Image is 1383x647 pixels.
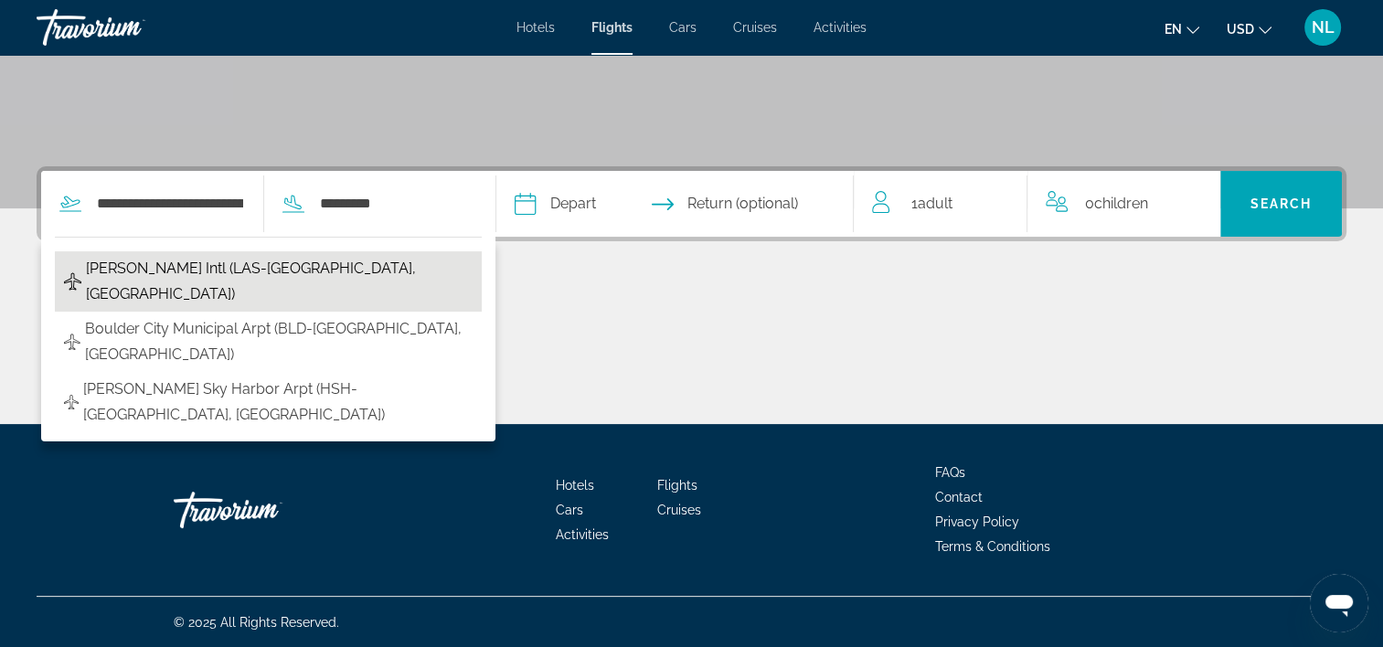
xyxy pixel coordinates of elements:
[1084,191,1147,217] span: 0
[1299,8,1346,47] button: User Menu
[1250,196,1312,211] span: Search
[1312,18,1335,37] span: NL
[1165,16,1199,42] button: Change language
[910,191,952,217] span: 1
[657,503,701,517] a: Cruises
[41,171,1342,237] div: Search widget
[86,256,473,307] span: [PERSON_NAME] Intl (LAS-[GEOGRAPHIC_DATA], [GEOGRAPHIC_DATA])
[83,377,473,428] span: [PERSON_NAME] Sky Harbor Arpt (HSH-[GEOGRAPHIC_DATA], [GEOGRAPHIC_DATA])
[917,195,952,212] span: Adult
[814,20,867,35] a: Activities
[55,312,482,372] button: Boulder City Municipal Arpt (BLD-[GEOGRAPHIC_DATA], [GEOGRAPHIC_DATA])
[55,372,482,432] button: [PERSON_NAME] Sky Harbor Arpt (HSH-[GEOGRAPHIC_DATA], [GEOGRAPHIC_DATA])
[516,20,555,35] a: Hotels
[1310,574,1368,632] iframe: Button to launch messaging window
[652,171,798,237] button: Select return date
[556,478,594,493] a: Hotels
[556,527,609,542] a: Activities
[935,490,983,504] a: Contact
[1220,171,1342,237] button: Search
[854,171,1219,237] button: Travelers: 1 adult, 0 children
[515,171,596,237] button: Select depart date
[935,539,1050,554] a: Terms & Conditions
[85,316,473,367] span: Boulder City Municipal Arpt (BLD-[GEOGRAPHIC_DATA], [GEOGRAPHIC_DATA])
[1165,22,1182,37] span: en
[1227,16,1271,42] button: Change currency
[556,503,583,517] a: Cars
[1227,22,1254,37] span: USD
[37,4,219,51] a: Travorium
[174,483,356,537] a: Go Home
[935,465,965,480] a: FAQs
[669,20,697,35] a: Cars
[733,20,777,35] a: Cruises
[935,514,1019,529] a: Privacy Policy
[687,191,798,217] span: Return (optional)
[174,615,339,630] span: © 2025 All Rights Reserved.
[1093,195,1147,212] span: Children
[591,20,633,35] a: Flights
[55,251,482,312] button: [PERSON_NAME] Intl (LAS-[GEOGRAPHIC_DATA], [GEOGRAPHIC_DATA])
[657,478,697,493] a: Flights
